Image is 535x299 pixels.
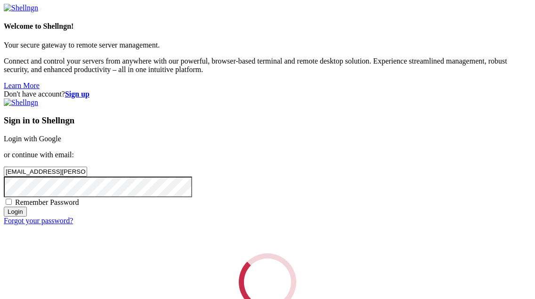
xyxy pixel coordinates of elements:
[4,41,531,49] p: Your secure gateway to remote server management.
[4,135,61,143] a: Login with Google
[4,207,27,217] input: Login
[4,81,40,89] a: Learn More
[65,90,89,98] a: Sign up
[4,217,73,225] a: Forgot your password?
[4,22,531,31] h4: Welcome to Shellngn!
[4,90,531,98] div: Don't have account?
[6,199,12,205] input: Remember Password
[4,151,531,159] p: or continue with email:
[4,57,531,74] p: Connect and control your servers from anywhere with our powerful, browser-based terminal and remo...
[4,4,38,12] img: Shellngn
[15,198,79,206] span: Remember Password
[4,167,87,177] input: Email address
[4,115,531,126] h3: Sign in to Shellngn
[4,98,38,107] img: Shellngn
